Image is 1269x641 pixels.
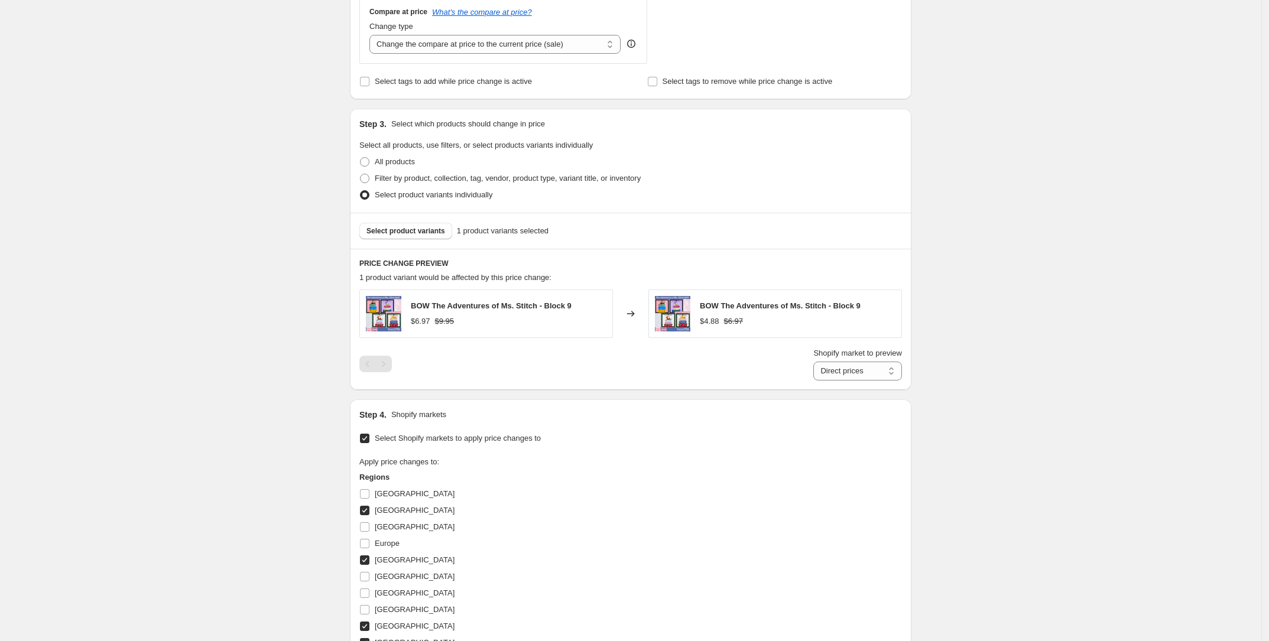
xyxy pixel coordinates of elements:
span: Change type [369,22,413,31]
span: Filter by product, collection, tag, vendor, product type, variant title, or inventory [375,174,641,183]
span: Europe [375,539,400,548]
button: What's the compare at price? [432,8,532,17]
h3: Regions [359,471,584,483]
nav: Pagination [359,356,392,372]
h3: Compare at price [369,7,427,17]
span: [GEOGRAPHIC_DATA] [375,605,455,614]
span: [GEOGRAPHIC_DATA] [375,588,455,597]
span: [GEOGRAPHIC_DATA] [375,572,455,581]
img: BOWTheAdventuresofMs.StitchQuiltBlock9_4x45x56x67x78x8_InTheHoop_80x.png [366,296,401,331]
span: All products [375,157,415,166]
span: [GEOGRAPHIC_DATA] [375,622,455,630]
span: BOW The Adventures of Ms. Stitch - Block 9 [700,301,861,310]
span: BOW The Adventures of Ms. Stitch - Block 9 [411,301,572,310]
span: [GEOGRAPHIC_DATA] [375,522,455,531]
div: $6.97 [411,315,430,327]
span: [GEOGRAPHIC_DATA] [375,506,455,515]
img: BOWTheAdventuresofMs.StitchQuiltBlock9_4x45x56x67x78x8_InTheHoop_80x.png [655,296,690,331]
span: Select tags to remove while price change is active [663,77,833,86]
div: help [625,38,637,50]
span: Select product variants [366,226,445,236]
span: Select product variants individually [375,190,492,199]
p: Select which products should change in price [391,118,545,130]
span: Select Shopify markets to apply price changes to [375,434,541,442]
span: 1 product variants selected [457,225,549,237]
h6: PRICE CHANGE PREVIEW [359,259,902,268]
h2: Step 4. [359,409,387,421]
strike: $6.97 [724,315,744,327]
h2: Step 3. [359,118,387,130]
span: [GEOGRAPHIC_DATA] [375,555,455,564]
span: 1 product variant would be affected by this price change: [359,273,551,282]
p: Shopify markets [391,409,446,421]
strike: $9.95 [435,315,455,327]
div: $4.88 [700,315,719,327]
button: Select product variants [359,223,452,239]
span: Select tags to add while price change is active [375,77,532,86]
span: Select all products, use filters, or select products variants individually [359,141,593,149]
span: Apply price changes to: [359,457,439,466]
span: [GEOGRAPHIC_DATA] [375,489,455,498]
span: Shopify market to preview [813,349,902,357]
